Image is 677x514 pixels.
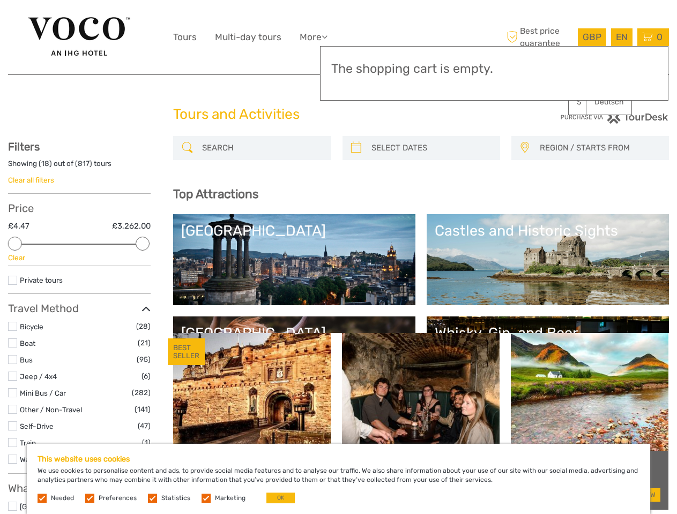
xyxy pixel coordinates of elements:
span: (1) [142,436,151,449]
p: We're away right now. Please check back later! [15,19,121,27]
input: SEARCH [198,139,325,157]
label: £4.47 [8,221,29,232]
h1: Tours and Activities [173,106,504,123]
a: Private tours [20,276,63,284]
a: Tours [173,29,197,45]
span: (28) [136,320,151,332]
div: Showing ( ) out of ( ) tours [8,158,151,175]
h3: What do you want to see? [8,482,151,495]
label: £3,262.00 [112,221,151,232]
img: 2351-3db78779-5b4c-4a66-84b1-85ae754ee32d_logo_big.jpg [20,10,138,65]
div: BEST SELLER [168,338,205,365]
span: (6) [142,370,151,382]
a: Boat [20,339,35,347]
label: Preferences [99,494,137,503]
div: Whisky, Gin, and Beer [435,324,661,342]
span: (21) [138,337,151,349]
div: Clear [8,253,151,263]
h3: The shopping cart is empty. [331,62,657,77]
h3: Travel Method [8,302,151,315]
a: Other / Non-Travel [20,405,82,414]
a: $ [569,93,605,112]
a: Multi-day tours [215,29,281,45]
span: (47) [138,420,151,432]
span: (141) [135,403,151,415]
label: Statistics [161,494,190,503]
label: Marketing [215,494,245,503]
a: [GEOGRAPHIC_DATA] [181,324,407,399]
input: SELECT DATES [367,139,495,157]
span: (282) [132,387,151,399]
span: (95) [137,353,151,366]
span: Best price guarantee [504,25,575,49]
label: Needed [51,494,74,503]
a: Self-Drive [20,422,54,430]
a: Walking [20,455,45,464]
div: [GEOGRAPHIC_DATA] [181,324,407,342]
label: 18 [41,158,49,169]
button: REGION / STARTS FROM [535,139,664,157]
div: Castles and Historic Sights [435,222,661,239]
span: GBP [583,32,601,42]
a: Train [20,439,36,447]
div: EN [611,28,633,46]
h5: This website uses cookies [38,455,639,464]
a: Bus [20,356,33,364]
a: Whisky, Gin, and Beer [435,324,661,399]
a: Deutsch [586,93,631,112]
a: [GEOGRAPHIC_DATA] [20,502,93,511]
label: 817 [78,158,90,169]
a: Clear all filters [8,176,54,184]
span: 0 [655,32,664,42]
b: Top Attractions [173,187,258,201]
button: OK [266,493,295,503]
img: PurchaseViaTourDesk.png [560,110,669,124]
a: Jeep / 4x4 [20,372,57,381]
div: We use cookies to personalise content and ads, to provide social media features and to analyse ou... [27,444,650,514]
a: More [300,29,328,45]
h3: Price [8,202,151,215]
strong: Filters [8,140,40,153]
a: [GEOGRAPHIC_DATA] [181,222,407,297]
button: Open LiveChat chat widget [123,17,136,29]
a: Bicycle [20,322,43,331]
a: Castles and Historic Sights [435,222,661,297]
div: [GEOGRAPHIC_DATA] [181,222,407,239]
a: Mini Bus / Car [20,389,66,397]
